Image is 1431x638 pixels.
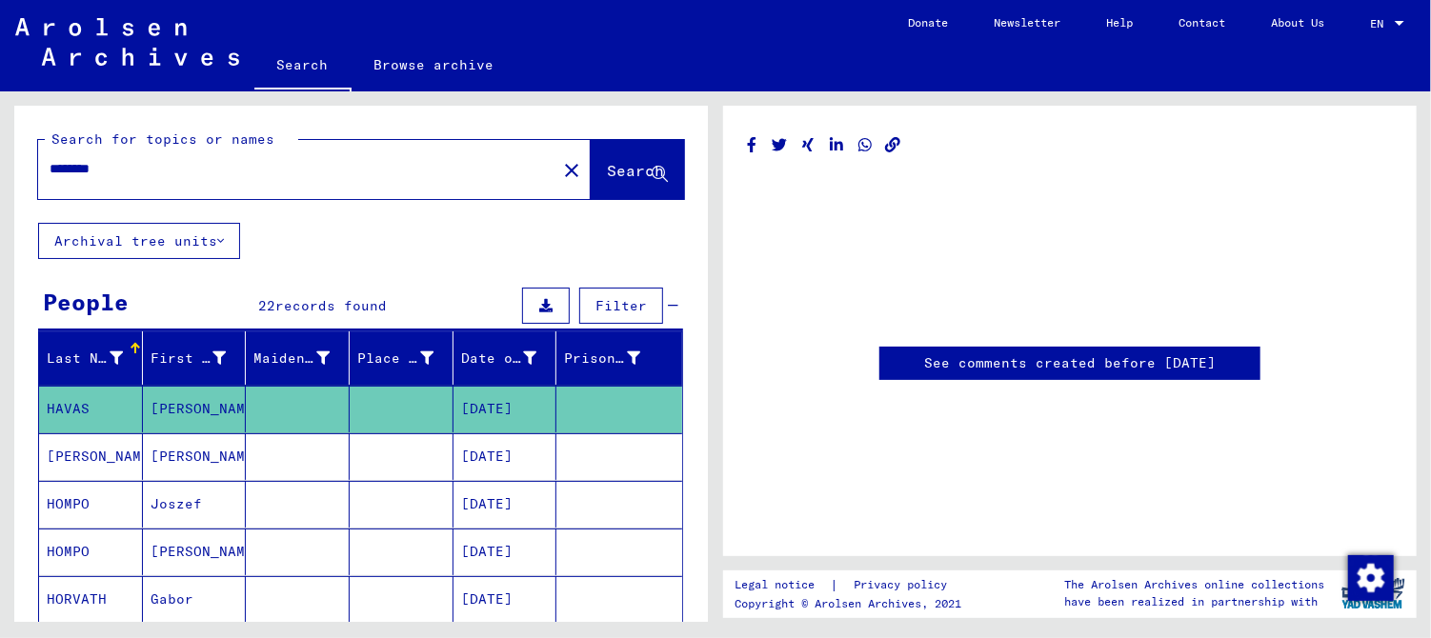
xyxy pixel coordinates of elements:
[143,528,247,575] mat-cell: [PERSON_NAME]
[357,349,433,369] div: Place of Birth
[151,343,251,373] div: First Name
[839,575,971,595] a: Privacy policy
[595,297,647,314] span: Filter
[51,130,274,148] mat-label: Search for topics or names
[883,133,903,157] button: Copy link
[254,42,352,91] a: Search
[276,297,388,314] span: records found
[1065,576,1325,593] p: The Arolsen Archives online collections
[47,349,123,369] div: Last Name
[453,528,557,575] mat-cell: [DATE]
[143,331,247,385] mat-header-cell: First Name
[38,223,240,259] button: Archival tree units
[453,331,557,385] mat-header-cell: Date of Birth
[553,150,591,189] button: Clear
[827,133,847,157] button: Share on LinkedIn
[461,349,537,369] div: Date of Birth
[453,386,557,432] mat-cell: [DATE]
[556,331,682,385] mat-header-cell: Prisoner #
[736,575,831,595] a: Legal notice
[770,133,790,157] button: Share on Twitter
[591,140,684,199] button: Search
[1338,569,1409,617] img: yv_logo.png
[253,349,330,369] div: Maiden Name
[856,133,876,157] button: Share on WhatsApp
[736,595,971,612] p: Copyright © Arolsen Archives, 2021
[564,349,640,369] div: Prisoner #
[39,528,143,575] mat-cell: HOMPO
[43,285,129,319] div: People
[579,288,663,324] button: Filter
[453,481,557,528] mat-cell: [DATE]
[151,349,227,369] div: First Name
[1370,17,1391,30] span: EN
[453,576,557,623] mat-cell: [DATE]
[143,576,247,623] mat-cell: Gabor
[253,343,353,373] div: Maiden Name
[39,481,143,528] mat-cell: HOMPO
[39,331,143,385] mat-header-cell: Last Name
[736,575,971,595] div: |
[15,18,239,66] img: Arolsen_neg.svg
[143,481,247,528] mat-cell: Joszef
[357,343,457,373] div: Place of Birth
[143,386,247,432] mat-cell: [PERSON_NAME]
[259,297,276,314] span: 22
[350,331,453,385] mat-header-cell: Place of Birth
[560,159,583,182] mat-icon: close
[39,386,143,432] mat-cell: HAVAS
[924,353,1216,373] a: See comments created before [DATE]
[47,343,147,373] div: Last Name
[607,161,664,180] span: Search
[1348,555,1394,601] img: Change consent
[1065,593,1325,610] p: have been realized in partnership with
[461,343,561,373] div: Date of Birth
[798,133,818,157] button: Share on Xing
[352,42,517,88] a: Browse archive
[742,133,762,157] button: Share on Facebook
[39,576,143,623] mat-cell: HORVATH
[564,343,664,373] div: Prisoner #
[143,433,247,480] mat-cell: [PERSON_NAME]
[246,331,350,385] mat-header-cell: Maiden Name
[453,433,557,480] mat-cell: [DATE]
[39,433,143,480] mat-cell: [PERSON_NAME]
